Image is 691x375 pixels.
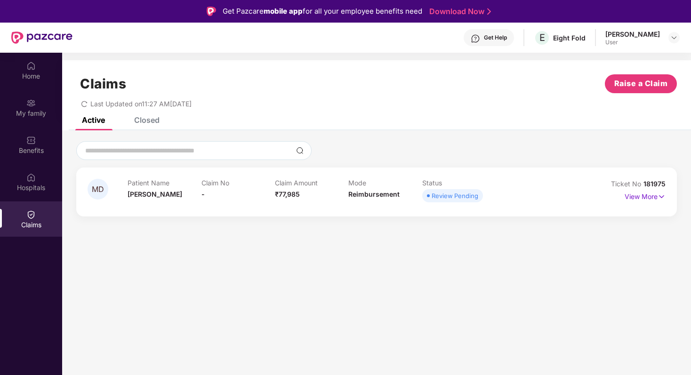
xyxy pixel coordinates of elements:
[207,7,216,16] img: Logo
[348,179,422,187] p: Mode
[487,7,491,16] img: Stroke
[611,180,643,188] span: Ticket No
[553,33,586,42] div: Eight Fold
[264,7,303,16] strong: mobile app
[422,179,496,187] p: Status
[82,115,105,125] div: Active
[484,34,507,41] div: Get Help
[471,34,480,43] img: svg+xml;base64,PHN2ZyBpZD0iSGVscC0zMngzMiIgeG1sbnM9Imh0dHA6Ly93d3cudzMub3JnLzIwMDAvc3ZnIiB3aWR0aD...
[658,191,666,202] img: svg+xml;base64,PHN2ZyB4bWxucz0iaHR0cDovL3d3dy53My5vcmcvMjAwMC9zdmciIHdpZHRoPSIxNyIgaGVpZ2h0PSIxNy...
[26,61,36,71] img: svg+xml;base64,PHN2ZyBpZD0iSG9tZSIgeG1sbnM9Imh0dHA6Ly93d3cudzMub3JnLzIwMDAvc3ZnIiB3aWR0aD0iMjAiIG...
[605,74,677,93] button: Raise a Claim
[605,39,660,46] div: User
[134,115,160,125] div: Closed
[201,179,275,187] p: Claim No
[539,32,545,43] span: E
[429,7,488,16] a: Download Now
[26,98,36,108] img: svg+xml;base64,PHN2ZyB3aWR0aD0iMjAiIGhlaWdodD0iMjAiIHZpZXdCb3g9IjAgMCAyMCAyMCIgZmlsbD0ibm9uZSIgeG...
[201,190,205,198] span: -
[26,173,36,182] img: svg+xml;base64,PHN2ZyBpZD0iSG9zcGl0YWxzIiB4bWxucz0iaHR0cDovL3d3dy53My5vcmcvMjAwMC9zdmciIHdpZHRoPS...
[26,136,36,145] img: svg+xml;base64,PHN2ZyBpZD0iQmVuZWZpdHMiIHhtbG5zPSJodHRwOi8vd3d3LnczLm9yZy8yMDAwL3N2ZyIgd2lkdGg9Ij...
[275,179,348,187] p: Claim Amount
[605,30,660,39] div: [PERSON_NAME]
[90,100,192,108] span: Last Updated on 11:27 AM[DATE]
[80,76,126,92] h1: Claims
[275,190,300,198] span: ₹77,985
[223,6,422,17] div: Get Pazcare for all your employee benefits need
[643,180,666,188] span: 181975
[128,179,201,187] p: Patient Name
[432,191,478,200] div: Review Pending
[614,78,668,89] span: Raise a Claim
[348,190,400,198] span: Reimbursement
[128,190,182,198] span: [PERSON_NAME]
[92,185,104,193] span: MD
[296,147,304,154] img: svg+xml;base64,PHN2ZyBpZD0iU2VhcmNoLTMyeDMyIiB4bWxucz0iaHR0cDovL3d3dy53My5vcmcvMjAwMC9zdmciIHdpZH...
[670,34,678,41] img: svg+xml;base64,PHN2ZyBpZD0iRHJvcGRvd24tMzJ4MzIiIHhtbG5zPSJodHRwOi8vd3d3LnczLm9yZy8yMDAwL3N2ZyIgd2...
[625,189,666,202] p: View More
[11,32,72,44] img: New Pazcare Logo
[81,100,88,108] span: redo
[26,210,36,219] img: svg+xml;base64,PHN2ZyBpZD0iQ2xhaW0iIHhtbG5zPSJodHRwOi8vd3d3LnczLm9yZy8yMDAwL3N2ZyIgd2lkdGg9IjIwIi...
